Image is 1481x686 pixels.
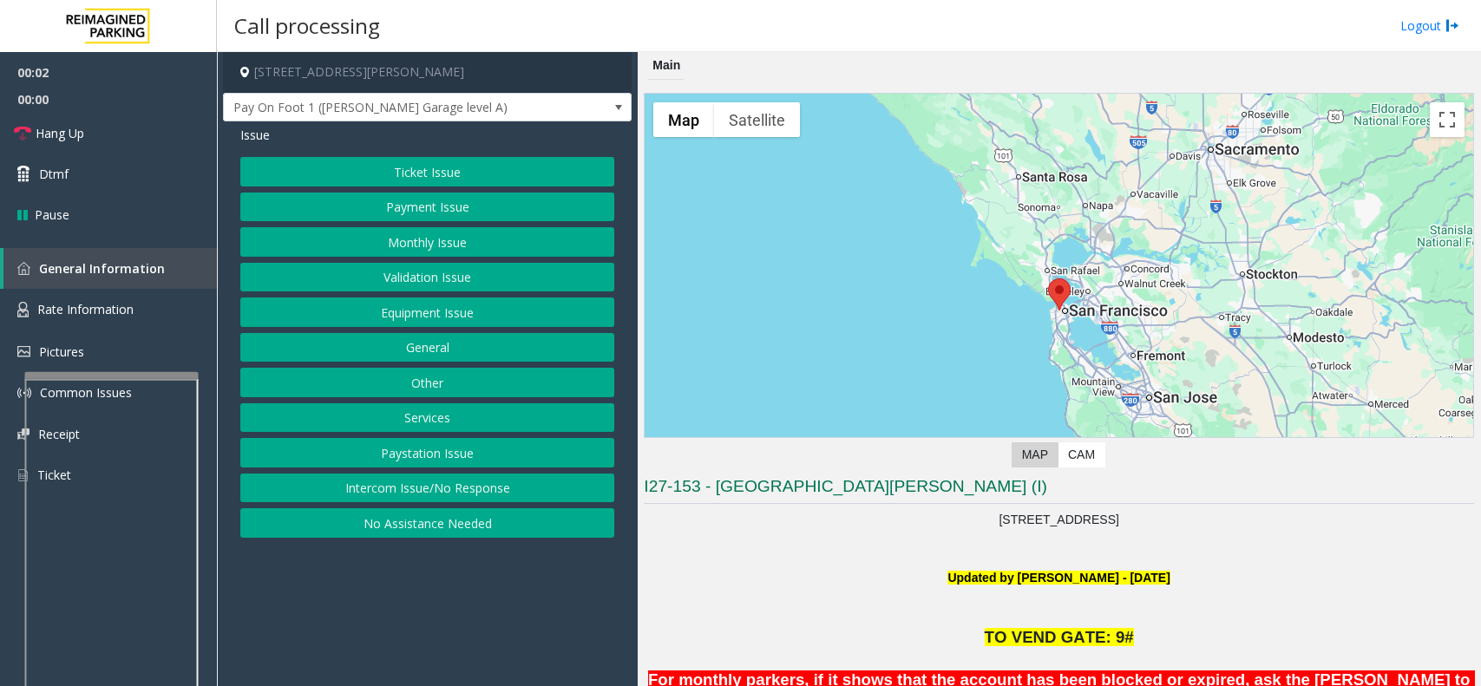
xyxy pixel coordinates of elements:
img: 'icon' [17,346,30,357]
span: Pay On Foot 1 ([PERSON_NAME] Garage level A) [224,94,549,121]
label: CAM [1058,442,1105,467]
button: Equipment Issue [240,297,614,327]
button: Toggle fullscreen view [1430,102,1465,137]
span: General Information [39,260,165,277]
div: Main [648,52,685,80]
button: Monthly Issue [240,227,614,257]
button: Paystation Issue [240,438,614,467]
span: Pause [35,206,69,224]
a: Logout [1400,16,1459,35]
label: Map [1012,442,1058,467]
span: Rate Information [37,301,134,317]
img: 'icon' [17,302,29,317]
span: Issue [240,126,270,144]
img: 'icon' [17,386,31,400]
font: Updated by [PERSON_NAME] - [DATE] [947,571,1170,585]
div: 1 Shrader Street, San Francisco, CA [1048,278,1071,310]
button: Show street map [653,102,714,137]
button: Ticket Issue [240,157,614,186]
button: Intercom Issue/No Response [240,474,614,503]
h4: [STREET_ADDRESS][PERSON_NAME] [223,52,632,93]
p: [STREET_ADDRESS] [644,510,1474,529]
span: Dtmf [39,165,69,183]
span: Hang Up [36,124,84,142]
button: No Assistance Needed [240,508,614,538]
h3: I27-153 - [GEOGRAPHIC_DATA][PERSON_NAME] (I) [644,475,1474,504]
button: Show satellite imagery [714,102,800,137]
h3: Call processing [226,4,389,47]
img: 'icon' [17,428,29,440]
img: logout [1445,16,1459,35]
img: 'icon' [17,262,30,275]
button: Other [240,368,614,397]
button: Validation Issue [240,263,614,292]
button: Payment Issue [240,193,614,222]
span: TO VEND GATE: 9# [985,628,1134,646]
img: 'icon' [17,467,29,483]
a: General Information [3,248,217,289]
button: Services [240,403,614,433]
button: General [240,333,614,363]
span: Pictures [39,343,84,360]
